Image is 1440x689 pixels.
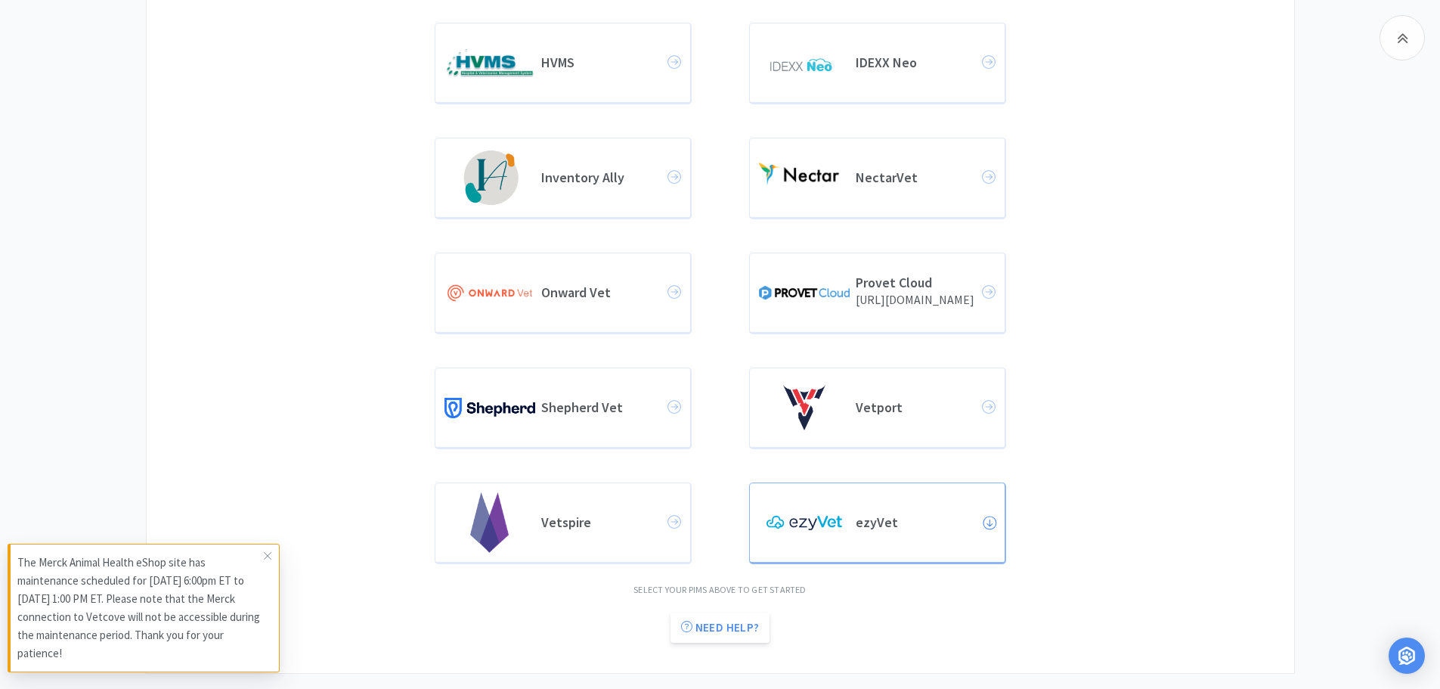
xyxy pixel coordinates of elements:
img: 9b4401865b3e462abed0263275473d06_71.jpg [444,283,535,303]
a: IDEXX Neo [749,23,1006,104]
a: HVMS [435,23,692,104]
a: NectarVet [749,138,1006,219]
h4: HVMS [541,54,667,71]
h5: [URL][DOMAIN_NAME] [856,290,982,310]
a: Onward Vet [435,253,692,334]
h4: Provet Cloud [856,275,982,291]
h4: Shepherd Vet [541,399,667,416]
h4: ezyVet [856,514,982,531]
img: d8a74882713747e9a59b278a778182a5_84.png [759,159,850,197]
h4: Vetport [856,399,982,416]
img: 9c4a054e320a45909acec98eff739457_81.png [444,398,535,419]
a: Inventory Ally [435,138,692,219]
h4: Inventory Ally [541,169,667,186]
img: f42fa9d76cc8426e86f1552c1cc07d49_37.jpg [444,48,535,77]
a: Shepherd Vet [435,368,692,449]
p: The Merck Animal Health eShop site has maintenance scheduled for [DATE] 6:00pm ET to [DATE] 1:00 ... [17,554,264,663]
img: 83a5503412444d67a5f04f945b7e0c10_1.png [759,48,850,79]
h4: NectarVet [856,169,982,186]
img: f33a5a21a2124095a7f6daf2aa769b46_76.png [774,377,835,438]
h4: Vetspire [541,514,667,531]
h6: Select your PIMS above to get started [633,582,806,597]
a: Vetport [749,368,1006,449]
img: bf590e19e9af4811b4bff446b9b12c35_35.png [759,286,850,299]
img: 346c0a27c7fc4e73b18e6fb6a05c82cf_83.png [460,147,520,208]
a: Vetspire [435,483,692,564]
a: ezyVet [749,483,1006,564]
img: 6a098d29df8442dcaff5cc452bd93bac_87.png [759,508,850,538]
div: Open Intercom Messenger [1389,638,1425,674]
h4: Onward Vet [541,284,667,301]
img: ca61dae5fd4342b8bce252dc3729abf4_86.png [470,492,509,553]
a: Need help? [670,613,770,643]
h4: IDEXX Neo [856,54,982,71]
a: Provet Cloud[URL][DOMAIN_NAME] [749,253,1006,334]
